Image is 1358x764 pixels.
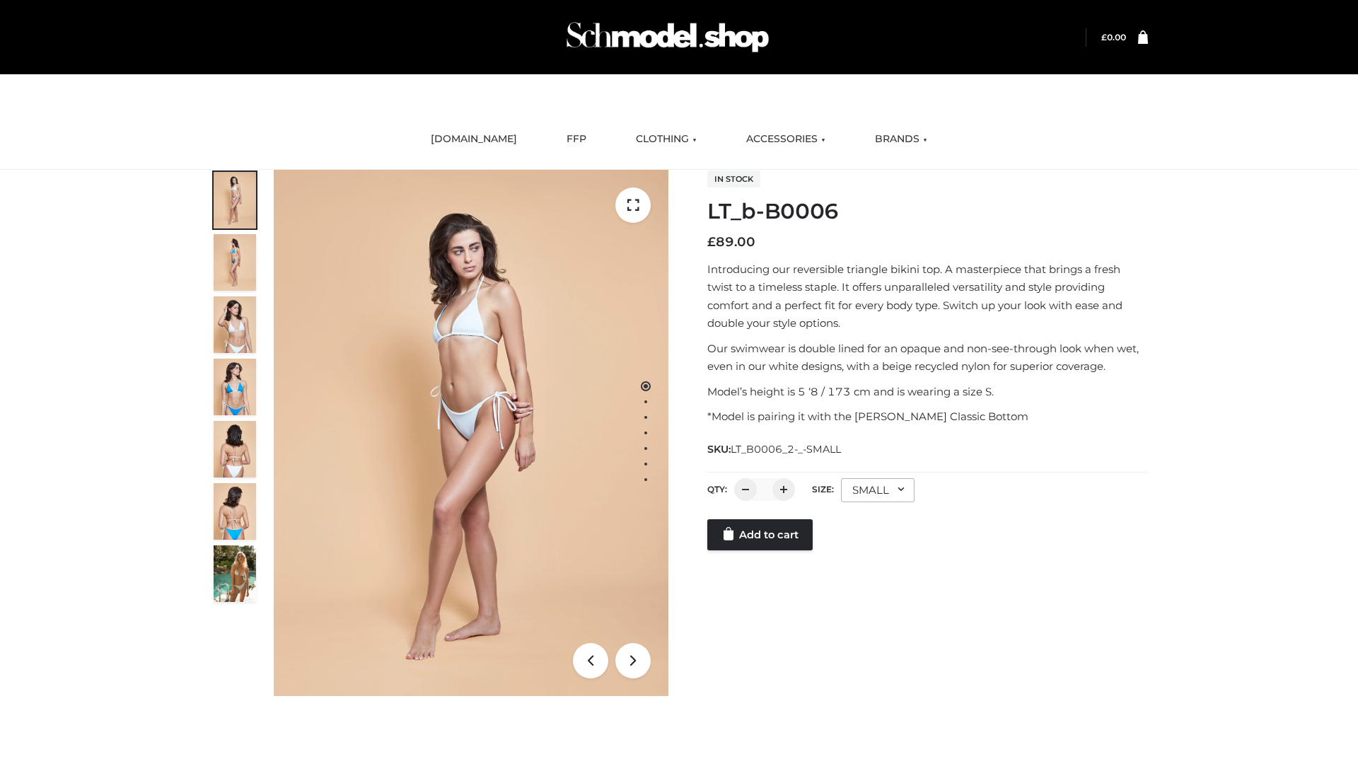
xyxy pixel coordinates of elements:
p: Model’s height is 5 ‘8 / 173 cm and is wearing a size S. [707,383,1148,401]
img: ArielClassicBikiniTop_CloudNine_AzureSky_OW114ECO_1 [274,170,668,696]
a: ACCESSORIES [736,124,836,155]
a: FFP [556,124,597,155]
bdi: 89.00 [707,234,755,250]
a: BRANDS [864,124,938,155]
label: QTY: [707,484,727,494]
div: SMALL [841,478,915,502]
span: In stock [707,170,760,187]
span: £ [1101,32,1107,42]
p: *Model is pairing it with the [PERSON_NAME] Classic Bottom [707,407,1148,426]
span: SKU: [707,441,842,458]
h1: LT_b-B0006 [707,199,1148,224]
a: £0.00 [1101,32,1126,42]
img: Schmodel Admin 964 [562,9,774,65]
label: Size: [812,484,834,494]
img: ArielClassicBikiniTop_CloudNine_AzureSky_OW114ECO_1-scaled.jpg [214,172,256,228]
img: ArielClassicBikiniTop_CloudNine_AzureSky_OW114ECO_7-scaled.jpg [214,421,256,477]
img: ArielClassicBikiniTop_CloudNine_AzureSky_OW114ECO_8-scaled.jpg [214,483,256,540]
img: ArielClassicBikiniTop_CloudNine_AzureSky_OW114ECO_2-scaled.jpg [214,234,256,291]
a: Add to cart [707,519,813,550]
a: [DOMAIN_NAME] [420,124,528,155]
img: ArielClassicBikiniTop_CloudNine_AzureSky_OW114ECO_4-scaled.jpg [214,359,256,415]
span: £ [707,234,716,250]
p: Our swimwear is double lined for an opaque and non-see-through look when wet, even in our white d... [707,340,1148,376]
img: Arieltop_CloudNine_AzureSky2.jpg [214,545,256,602]
span: LT_B0006_2-_-SMALL [731,443,841,456]
a: CLOTHING [625,124,707,155]
bdi: 0.00 [1101,32,1126,42]
img: ArielClassicBikiniTop_CloudNine_AzureSky_OW114ECO_3-scaled.jpg [214,296,256,353]
p: Introducing our reversible triangle bikini top. A masterpiece that brings a fresh twist to a time... [707,260,1148,332]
